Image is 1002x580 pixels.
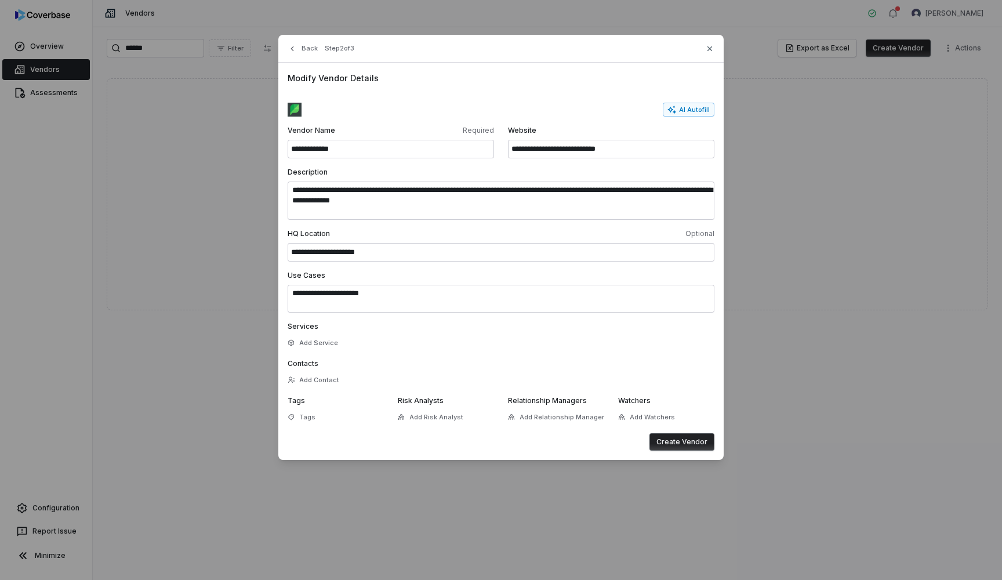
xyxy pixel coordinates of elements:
span: Step 2 of 3 [325,44,354,53]
span: Add Risk Analyst [409,413,463,422]
span: Tags [299,413,315,422]
span: Add Relationship Manager [520,413,604,422]
button: Back [284,38,321,59]
span: Required [393,126,494,135]
span: Use Cases [288,271,325,280]
span: Website [508,126,714,135]
button: Add Service [284,332,342,353]
span: Risk Analysts [398,396,444,405]
span: Description [288,168,328,176]
button: AI Autofill [663,103,714,117]
span: Contacts [288,359,318,368]
button: Add Contact [284,369,343,390]
span: Optional [503,229,714,238]
button: Create Vendor [649,433,714,451]
span: Modify Vendor Details [288,72,714,84]
span: Watchers [618,396,651,405]
span: Relationship Managers [508,396,587,405]
span: Services [288,322,318,331]
span: Vendor Name [288,126,389,135]
span: Tags [288,396,305,405]
span: HQ Location [288,229,499,238]
button: Add Watchers [615,407,678,427]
